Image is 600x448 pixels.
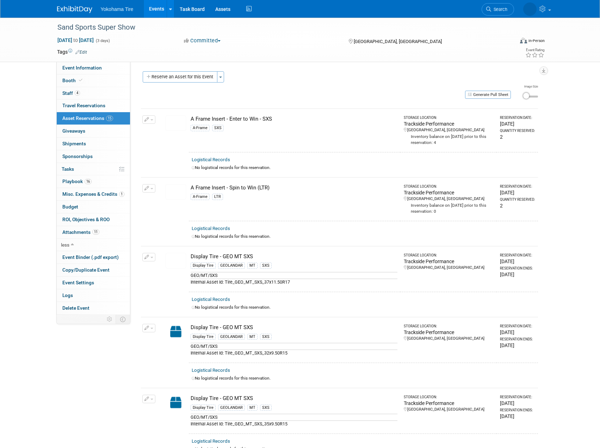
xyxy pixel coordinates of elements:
[57,74,130,87] a: Booth
[62,178,92,184] span: Playbook
[57,289,130,302] a: Logs
[192,297,230,302] a: Logistical Records
[191,405,216,411] div: Display Tire
[62,191,124,197] span: Misc. Expenses & Credits
[404,258,494,265] div: Trackside Performance
[62,153,93,159] span: Sponsorships
[500,271,535,278] div: [DATE]
[247,334,258,340] div: MT
[62,292,73,298] span: Logs
[404,196,494,202] div: [GEOGRAPHIC_DATA], [GEOGRAPHIC_DATA]
[500,120,535,127] div: [DATE]
[404,127,494,133] div: [GEOGRAPHIC_DATA], [GEOGRAPHIC_DATA]
[57,99,130,112] a: Travel Reservations
[354,39,442,44] span: [GEOGRAPHIC_DATA], [GEOGRAPHIC_DATA]
[57,87,130,99] a: Staff4
[75,50,87,55] a: Edit
[192,375,535,381] div: No logistical records for this reservation.
[212,194,223,200] div: LTR
[192,165,535,171] div: No logistical records for this reservation.
[500,189,535,196] div: [DATE]
[192,304,535,310] div: No logistical records for this reservation.
[191,343,397,350] div: GEO/MT/SXS
[191,395,397,402] div: Display Tire - GEO MT SXS
[192,234,535,240] div: No logistical records for this reservation.
[57,6,92,13] img: ExhibitDay
[192,438,230,444] a: Logistical Records
[62,103,105,108] span: Travel Reservations
[166,324,186,339] img: Capital-Asset-Icon-2.png
[191,414,397,420] div: GEO/MT/SXS
[62,65,102,71] span: Event Information
[104,315,116,324] td: Personalize Event Tab Strip
[166,184,186,200] img: View Images
[465,91,511,99] button: Generate Pull Sheet
[500,115,535,120] div: Reservation Date:
[57,188,130,200] a: Misc. Expenses & Credits1
[62,128,85,134] span: Giveaways
[191,334,216,340] div: Display Tire
[57,175,130,188] a: Playbook16
[404,133,494,146] div: Inventory balance on [DATE] prior to this reservation: 4
[500,408,535,413] div: Reservation Ends:
[191,125,210,131] div: A-Frame
[500,337,535,342] div: Reservation Ends:
[57,48,87,55] td: Tags
[528,38,545,43] div: In-Person
[191,279,397,285] div: Internal Asset Id: Tire_GEO_MT_SXS_37x11.50R17
[404,120,494,127] div: Trackside Performance
[166,115,186,131] img: View Images
[500,253,535,258] div: Reservation Date:
[62,204,78,210] span: Budget
[520,38,527,43] img: Format-Inperson.png
[85,179,92,184] span: 16
[191,350,397,356] div: Internal Asset Id: Tire_GEO_MT_SXS_32x9.50R15
[57,264,130,276] a: Copy/Duplicate Event
[404,189,494,196] div: Trackside Performance
[72,37,79,43] span: to
[191,194,210,200] div: A-Frame
[500,266,535,271] div: Reservation Ends:
[500,133,535,140] div: 2
[404,253,494,258] div: Storage Location:
[95,38,110,43] span: (3 days)
[192,157,230,162] a: Logistical Records
[57,201,130,213] a: Budget
[57,125,130,137] a: Giveaways
[404,336,494,341] div: [GEOGRAPHIC_DATA], [GEOGRAPHIC_DATA]
[62,115,113,121] span: Asset Reservations
[191,272,397,279] div: GEO/MT/SXS
[101,6,134,12] span: Yokohama Tire
[404,400,494,407] div: Trackside Performance
[218,262,245,269] div: GEOLANDAR
[404,407,494,412] div: [GEOGRAPHIC_DATA], [GEOGRAPHIC_DATA]
[192,226,230,231] a: Logistical Records
[166,253,186,268] img: View Images
[61,242,69,248] span: less
[482,3,514,16] a: Search
[247,262,258,269] div: MT
[62,141,86,146] span: Shipments
[106,116,113,121] span: 15
[247,405,258,411] div: MT
[212,125,224,131] div: SXS
[404,265,494,271] div: [GEOGRAPHIC_DATA], [GEOGRAPHIC_DATA]
[500,400,535,407] div: [DATE]
[523,84,538,89] div: Image Size
[166,395,186,410] img: Capital-Asset-Icon-2.png
[57,112,130,125] a: Asset Reservations15
[57,37,94,43] span: [DATE] [DATE]
[500,342,535,349] div: [DATE]
[191,420,397,427] div: Internal Asset Id: Tire_GEO_MT_SXS_35x9.50R15
[491,7,507,12] span: Search
[57,251,130,264] a: Event Binder (.pdf export)
[523,2,537,16] img: GEOFF DUNIVIN
[62,217,110,222] span: ROI, Objectives & ROO
[75,90,80,96] span: 4
[500,128,535,133] div: Quantity Reserved:
[62,166,74,172] span: Tasks
[181,37,223,44] button: Committed
[116,315,130,324] td: Toggle Event Tabs
[62,254,119,260] span: Event Binder (.pdf export)
[500,329,535,336] div: [DATE]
